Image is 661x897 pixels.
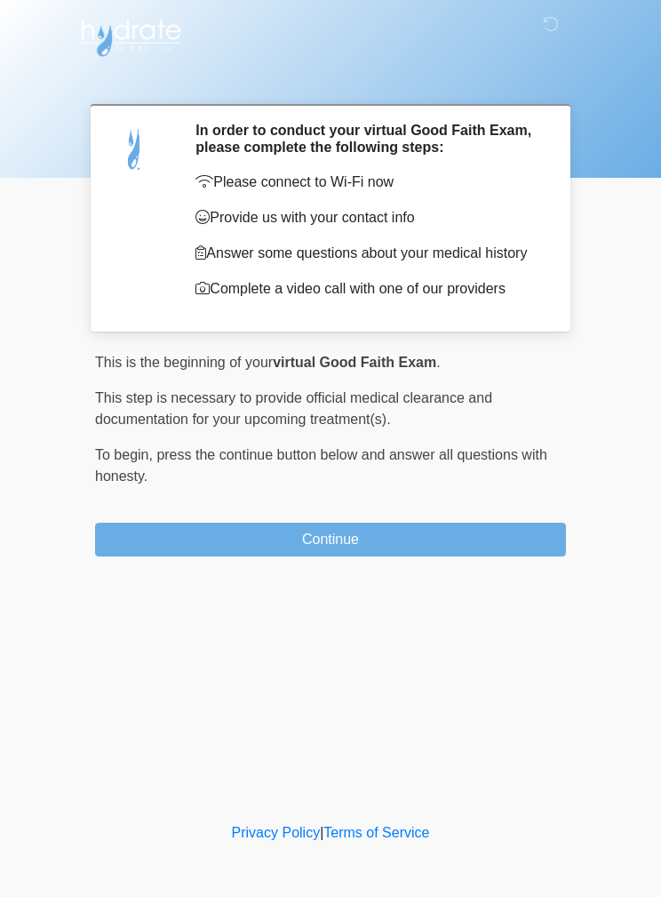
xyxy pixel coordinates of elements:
span: This is the beginning of your [95,355,273,370]
span: To begin, [95,447,156,462]
a: Privacy Policy [232,825,321,840]
img: Agent Avatar [108,122,162,175]
strong: virtual Good Faith Exam [273,355,436,370]
p: Complete a video call with one of our providers [195,278,539,300]
p: Provide us with your contact info [195,207,539,228]
a: | [320,825,323,840]
span: . [436,355,440,370]
a: Terms of Service [323,825,429,840]
h2: In order to conduct your virtual Good Faith Exam, please complete the following steps: [195,122,539,156]
p: Answer some questions about your medical history [195,243,539,264]
button: Continue [95,523,566,557]
img: Hydrate IV Bar - Flagstaff Logo [77,13,184,58]
p: Please connect to Wi-Fi now [195,172,539,193]
h1: ‎ ‎ ‎ ‎ [82,64,579,97]
span: This step is necessary to provide official medical clearance and documentation for your upcoming ... [95,390,492,427]
span: press the continue button below and answer all questions with honesty. [95,447,547,484]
